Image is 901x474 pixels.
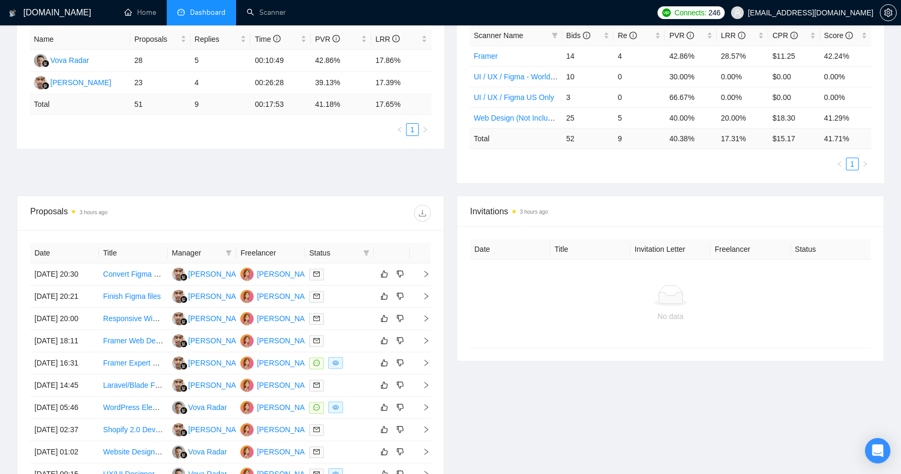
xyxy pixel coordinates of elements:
td: 20.00% [717,107,768,128]
button: dislike [394,401,407,414]
td: 00:10:49 [250,50,311,72]
span: dislike [397,403,404,412]
div: Open Intercom Messenger [865,438,890,463]
th: Title [550,239,630,260]
td: 9 [614,128,665,149]
td: 0.00% [717,66,768,87]
div: [PERSON_NAME] [257,313,318,324]
span: right [414,270,430,278]
td: 41.18 % [311,94,371,115]
li: Previous Page [833,158,846,170]
a: AL[PERSON_NAME] [240,380,318,389]
img: gigradar-bm.png [180,318,187,325]
a: AL[PERSON_NAME] [240,336,318,344]
div: Vova Radar [188,402,227,413]
a: AL[PERSON_NAME] [240,358,318,367]
span: mail [313,338,320,344]
td: 4 [614,45,665,66]
span: PVR [669,31,694,40]
time: 3 hours ago [79,209,107,215]
li: Next Page [419,123,431,136]
td: 39.13% [311,72,371,94]
span: download [415,209,430,217]
img: AL [240,423,254,436]
td: 42.86% [665,45,716,66]
button: right [419,123,431,136]
button: like [378,268,391,280]
th: Date [470,239,550,260]
div: [PERSON_NAME] [257,446,318,458]
div: No data [479,311,862,322]
td: 23 [130,72,191,94]
a: AI[PERSON_NAME] [172,314,249,322]
td: 17.65 % [371,94,431,115]
span: right [414,448,430,455]
button: left [393,123,406,136]
a: AI[PERSON_NAME] [172,380,249,389]
a: Framer [474,52,498,60]
td: $0.00 [768,66,819,87]
button: dislike [394,423,407,436]
span: filter [552,32,558,39]
a: AL[PERSON_NAME] [240,425,318,433]
div: [PERSON_NAME] [257,268,318,280]
img: gigradar-bm.png [180,385,187,392]
span: like [381,448,388,456]
button: like [378,312,391,325]
td: 0.00% [717,87,768,107]
td: [DATE] 02:37 [30,419,99,441]
span: dislike [397,448,404,456]
span: filter [549,28,560,43]
a: searchScanner [247,8,286,17]
td: 41.71 % [820,128,871,149]
img: gigradar-bm.png [180,407,187,414]
a: Responsive Wix Expert with UX/UI, CMS, SEO, and Velo Skills [103,314,310,323]
span: dislike [397,336,404,345]
div: Vova Radar [188,446,227,458]
span: dislike [397,270,404,278]
a: AI[PERSON_NAME] [172,358,249,367]
div: [PERSON_NAME] [188,379,249,391]
span: mail [313,293,320,299]
span: filter [223,245,234,261]
td: $11.25 [768,45,819,66]
img: AI [34,76,47,89]
a: Website Designer needed for Keynote Speaker! [103,448,260,456]
span: right [414,359,430,367]
td: 51 [130,94,191,115]
img: gigradar-bm.png [180,274,187,281]
div: [PERSON_NAME] [257,424,318,435]
span: like [381,292,388,300]
td: [DATE] 16:31 [30,352,99,375]
button: like [378,334,391,347]
span: right [414,381,430,389]
td: Convert Figma Design to Framer Website [99,263,168,286]
img: AI [172,268,185,281]
a: UI / UX / Figma - Worldwide [[PERSON_NAME]] [474,72,633,81]
img: AL [240,268,254,281]
th: Invitation Letter [630,239,710,260]
td: [DATE] 20:21 [30,286,99,308]
th: Replies [191,29,251,50]
span: info-circle [332,35,340,42]
td: Laravel/Blade Frontend Developer for Figma Transformation [99,375,168,397]
td: 4 [191,72,251,94]
td: [DATE] 01:02 [30,441,99,463]
span: like [381,425,388,434]
div: [PERSON_NAME] [50,77,111,88]
img: AI [172,357,185,370]
a: Web Design (Not Including Ecommerce / Shopify) [474,114,637,122]
div: [PERSON_NAME] [188,290,249,302]
a: AL[PERSON_NAME] [240,403,318,411]
div: [PERSON_NAME] [188,357,249,369]
span: eye [332,360,339,366]
span: Time [255,35,280,43]
span: filter [361,245,372,261]
span: dislike [397,359,404,367]
img: AI [172,379,185,392]
button: dislike [394,445,407,458]
td: 9 [191,94,251,115]
a: AL[PERSON_NAME] [240,269,318,278]
span: Dashboard [190,8,226,17]
th: Freelancer [236,243,305,263]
